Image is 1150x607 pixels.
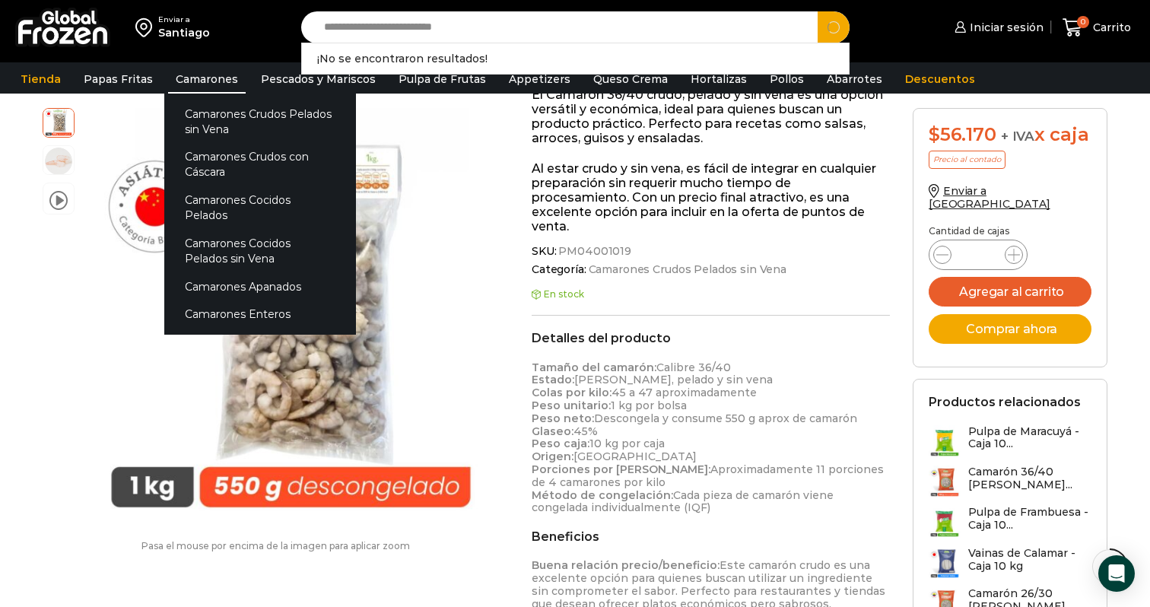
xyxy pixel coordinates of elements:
a: Camarones Cocidos Pelados sin Vena [164,230,356,273]
a: Hortalizas [683,65,754,94]
span: Categoría: [532,263,890,276]
a: Papas Fritas [76,65,160,94]
a: Tienda [13,65,68,94]
div: Santiago [158,25,210,40]
h3: Camarón 36/40 [PERSON_NAME]... [968,466,1091,491]
p: Precio al contado [929,151,1005,169]
h3: Vainas de Calamar - Caja 10 kg [968,547,1091,573]
a: Queso Crema [586,65,675,94]
p: Calibre 36/40 [PERSON_NAME], pelado y sin vena 45 a 47 aproximadamente 1 kg por bolsa Descongela ... [532,361,890,515]
a: Pollos [762,65,812,94]
a: Iniciar sesión [951,12,1044,43]
strong: Peso caja: [532,437,589,450]
strong: Peso unitario: [532,399,611,412]
h2: Productos relacionados [929,395,1081,409]
input: Product quantity [964,244,993,265]
button: Agregar al carrito [929,277,1091,307]
span: + IVA [1001,129,1034,144]
strong: Glaseo: [532,424,573,438]
div: Open Intercom Messenger [1098,555,1135,592]
a: Camarones Cocidos Pelados [164,186,356,230]
button: Comprar ahora [929,314,1091,344]
span: Camaron 36/40 RPD Bronze [43,106,74,137]
a: Camarones Apanados [164,272,356,300]
a: Camarones Crudos Pelados sin Vena [586,263,786,276]
span: $ [929,123,940,145]
span: Iniciar sesión [966,20,1044,35]
a: Camarón 36/40 [PERSON_NAME]... [929,466,1091,498]
span: 0 [1077,16,1089,28]
img: address-field-icon.svg [135,14,158,40]
h2: Detalles del producto [532,331,890,345]
a: Pulpa de Frambuesa - Caja 10... [929,506,1091,539]
div: x caja [929,124,1091,146]
a: Descuentos [897,65,983,94]
a: 0 Carrito [1059,10,1135,46]
a: Pulpa de Frutas [391,65,494,94]
p: El Camarón 36/40 crudo, pelado y sin vena es una opción versátil y económica, ideal para quienes ... [532,87,890,146]
a: Abarrotes [819,65,890,94]
a: Enviar a [GEOGRAPHIC_DATA] [929,184,1050,211]
strong: Colas por kilo: [532,386,612,399]
a: Camarones Crudos Pelados sin Vena [164,100,356,143]
div: Enviar a [158,14,210,25]
div: ¡No se encontraron resultados! [302,51,849,66]
bdi: 56.170 [929,123,996,145]
a: Camarones [168,65,246,94]
strong: Tamaño del camarón: [532,361,656,374]
a: Vainas de Calamar - Caja 10 kg [929,547,1091,580]
a: Camarones Enteros [164,300,356,329]
span: SKU: [532,245,890,258]
a: Appetizers [501,65,578,94]
button: Search button [818,11,850,43]
h3: Pulpa de Frambuesa - Caja 10... [968,506,1091,532]
strong: Porciones por [PERSON_NAME]: [532,462,710,476]
strong: Buena relación precio/beneficio: [532,558,720,572]
a: Pulpa de Maracuyá - Caja 10... [929,425,1091,458]
span: Carrito [1089,20,1131,35]
a: Camarones Crudos con Cáscara [164,143,356,186]
span: PM04001019 [556,245,631,258]
p: En stock [532,289,890,300]
h3: Pulpa de Maracuyá - Caja 10... [968,425,1091,451]
strong: Peso neto: [532,412,594,425]
strong: Estado: [532,373,574,386]
strong: Método de congelación: [532,488,673,502]
p: Al estar crudo y sin vena, es fácil de integrar en cualquier preparación sin requerir mucho tiemp... [532,161,890,234]
span: 36/40 rpd bronze [43,146,74,176]
p: Pasa el mouse por encima de la imagen para aplicar zoom [43,541,509,551]
p: Cantidad de cajas [929,226,1091,237]
h2: Beneficios [532,529,890,544]
a: Pescados y Mariscos [253,65,383,94]
strong: Origen: [532,450,573,463]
